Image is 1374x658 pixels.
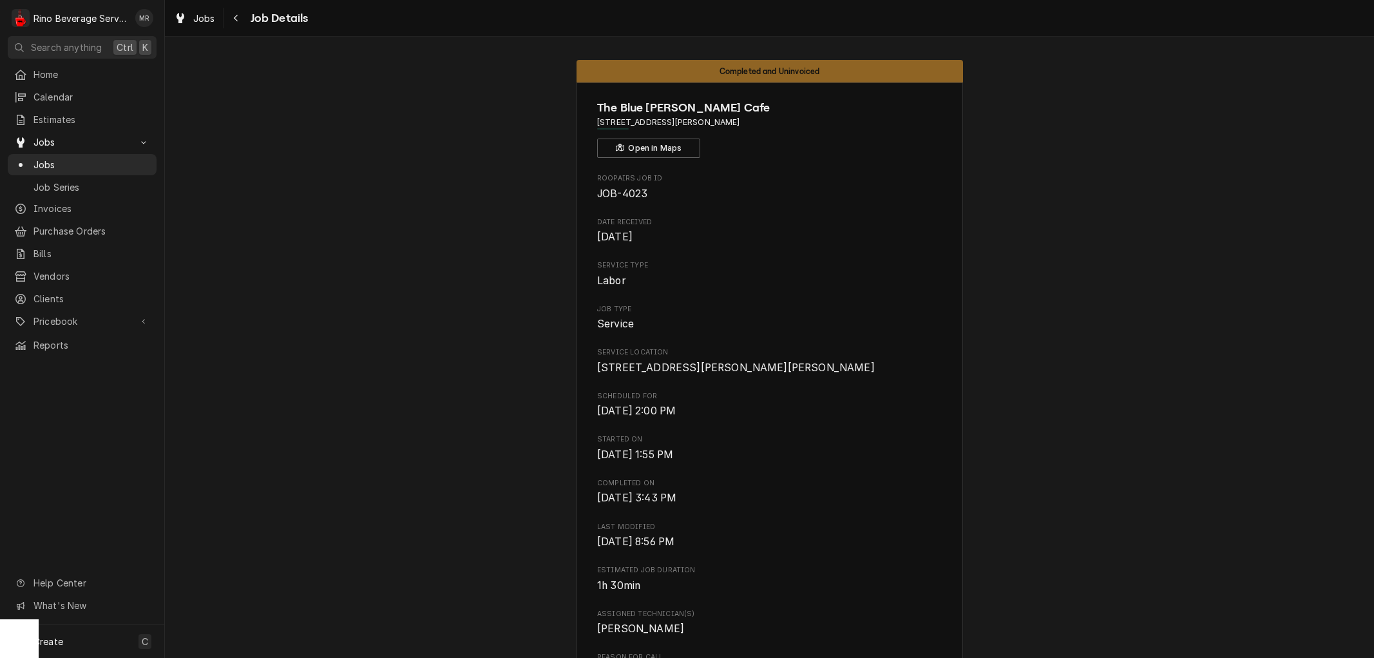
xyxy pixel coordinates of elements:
span: Reports [33,338,150,352]
span: Job Series [33,180,150,194]
a: Go to Help Center [8,572,157,594]
div: Rino Beverage Service's Avatar [12,9,30,27]
span: Labor [597,275,625,287]
span: Last Modified [597,522,942,532]
span: What's New [33,599,149,612]
a: Go to What's New [8,595,157,616]
a: Bills [8,243,157,264]
span: Jobs [33,158,150,171]
span: Service Location [597,360,942,376]
a: Home [8,64,157,85]
span: Job Type [597,304,942,314]
span: 1h 30min [597,579,640,592]
a: Invoices [8,198,157,219]
span: Ctrl [117,41,133,54]
span: Date Received [597,217,942,227]
span: Purchase Orders [33,224,150,238]
span: Roopairs Job ID [597,186,942,202]
a: Jobs [169,8,220,29]
span: [DATE] 1:55 PM [597,449,673,461]
span: Assigned Technician(s) [597,609,942,619]
span: Calendar [33,90,150,104]
span: Service Type [597,260,942,271]
span: Address [597,117,942,128]
span: Scheduled For [597,391,942,402]
span: C [142,635,148,648]
a: Reports [8,334,157,356]
a: Job Series [8,177,157,198]
span: [PERSON_NAME] [597,623,684,635]
div: Estimated Job Duration [597,565,942,593]
a: Calendar [8,86,157,108]
span: Completed On [597,490,942,506]
a: Purchase Orders [8,220,157,242]
div: Status [577,60,963,82]
div: Last Modified [597,522,942,550]
div: Melissa Rinehart's Avatar [135,9,153,27]
div: Scheduled For [597,391,942,419]
span: Date Received [597,229,942,245]
button: Navigate back [226,8,247,28]
span: [DATE] 2:00 PM [597,405,676,417]
span: Job Details [247,10,309,27]
a: Go to Jobs [8,131,157,153]
div: Completed On [597,478,942,506]
div: MR [135,9,153,27]
div: R [12,9,30,27]
span: Roopairs Job ID [597,173,942,184]
span: Estimated Job Duration [597,578,942,594]
span: JOB-4023 [597,188,647,200]
span: Jobs [193,12,215,25]
div: Service Type [597,260,942,288]
span: Service Type [597,273,942,289]
span: Clients [33,292,150,305]
span: Completed and Uninvoiced [720,67,820,75]
span: Pricebook [33,314,131,328]
button: Search anythingCtrlK [8,36,157,59]
span: Jobs [33,135,131,149]
span: [DATE] [597,231,633,243]
span: Service Location [597,347,942,358]
button: Open in Maps [597,139,700,158]
span: Started On [597,447,942,463]
div: Service Location [597,347,942,375]
span: Bills [33,247,150,260]
span: Job Type [597,316,942,332]
span: Home [33,68,150,81]
a: Clients [8,288,157,309]
span: [DATE] 3:43 PM [597,492,676,504]
a: Vendors [8,266,157,287]
div: Date Received [597,217,942,245]
span: Estimates [33,113,150,126]
span: K [142,41,148,54]
span: Scheduled For [597,403,942,419]
a: Jobs [8,154,157,175]
a: Estimates [8,109,157,130]
span: Last Modified [597,534,942,550]
span: Service [597,318,634,330]
span: Search anything [31,41,102,54]
span: Estimated Job Duration [597,565,942,576]
span: Assigned Technician(s) [597,621,942,637]
div: Client Information [597,99,942,158]
span: Completed On [597,478,942,489]
div: Job Type [597,304,942,332]
a: Go to Pricebook [8,311,157,332]
span: Help Center [33,576,149,590]
div: Started On [597,434,942,462]
span: [DATE] 8:56 PM [597,536,674,548]
span: Invoices [33,202,150,215]
span: Name [597,99,942,117]
div: Roopairs Job ID [597,173,942,201]
div: Rino Beverage Service [33,12,128,25]
span: Create [33,636,63,647]
span: Vendors [33,269,150,283]
div: Assigned Technician(s) [597,609,942,637]
span: [STREET_ADDRESS][PERSON_NAME][PERSON_NAME] [597,362,875,374]
span: Started On [597,434,942,445]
